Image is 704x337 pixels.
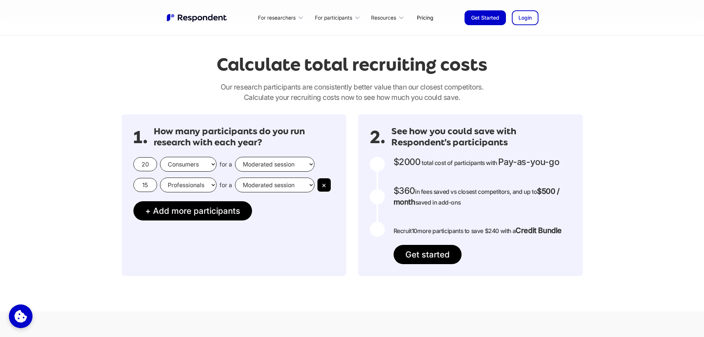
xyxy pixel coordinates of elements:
span: $360 [394,185,415,196]
span: $2000 [394,156,421,167]
span: 1. [133,134,148,141]
div: For researchers [254,9,310,26]
div: For participants [315,14,352,21]
h2: Calculate total recruiting costs [217,54,487,75]
a: Pricing [411,9,439,26]
a: Get Started [465,10,506,25]
span: Add more participants [153,206,240,216]
p: Recruit more participants to save $240 with a [394,225,562,236]
span: Pay-as-you-go [498,156,559,167]
div: Resources [367,9,411,26]
strong: Credit Bundle [516,226,562,235]
span: 10 [412,227,417,235]
span: for a [220,181,232,189]
span: 2. [370,134,385,141]
button: × [317,178,331,192]
div: Resources [371,14,396,21]
h3: How many participants do you run research with each year? [154,126,334,148]
h3: See how you could save with Respondent's participants [391,126,571,148]
a: home [166,13,229,23]
p: in fees saved vs closest competitors, and up to saved in add-ons [394,186,571,208]
a: Get started [394,245,462,264]
strong: $500 / month [394,187,560,206]
a: Login [512,10,538,25]
div: For participants [310,9,367,26]
span: for a [220,161,232,168]
span: + [145,206,151,216]
div: For researchers [258,14,296,21]
button: + Add more participants [133,201,252,220]
span: Calculate your recruiting costs now to see how much you could save. [244,93,460,102]
p: Our research participants are consistently better value than our closest competitors. [122,82,583,102]
span: total cost of participants with [422,159,497,166]
img: Untitled UI logotext [166,13,229,23]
